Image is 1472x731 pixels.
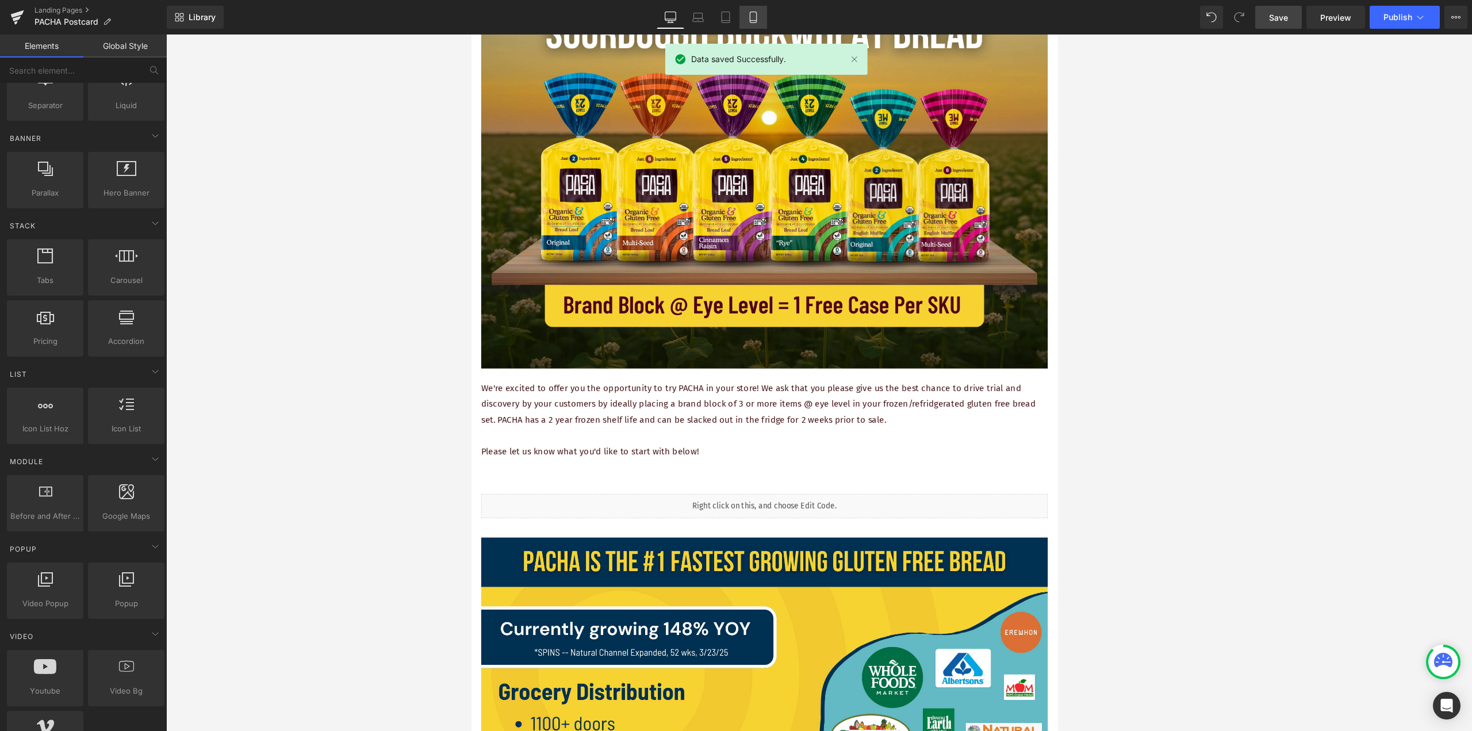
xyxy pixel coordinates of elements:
span: Icon List Hoz [10,423,80,435]
span: Video Bg [91,685,161,697]
span: Pricing [10,335,80,347]
span: Icon List [91,423,161,435]
span: Before and After Images [10,510,80,522]
span: Video [9,631,34,642]
p: Please let us know what you'd like to start with below! [11,486,684,504]
span: Save [1269,12,1288,24]
div: Open Intercom Messenger [1433,692,1460,719]
button: Publish [1370,6,1440,29]
span: Google Maps [91,510,161,522]
a: Preview [1306,6,1365,29]
span: Tabs [10,274,80,286]
span: Separator [10,99,80,112]
span: Stack [9,220,37,231]
span: Library [189,12,216,22]
button: More [1444,6,1467,29]
span: Hero Banner [91,187,161,199]
span: Publish [1383,13,1412,22]
span: Popup [9,544,38,554]
span: Popup [91,598,161,610]
a: Tablet [712,6,739,29]
a: New Library [167,6,224,29]
p: We're excited to offer you the opportunity to try PACHA in your store! We ask that you please giv... [11,411,684,467]
span: Banner [9,133,43,144]
span: Preview [1320,12,1351,24]
a: Mobile [739,6,767,29]
span: Parallax [10,187,80,199]
a: Landing Pages [34,6,167,15]
span: Module [9,456,44,467]
a: Laptop [684,6,712,29]
a: Global Style [83,35,167,58]
button: Undo [1200,6,1223,29]
span: List [9,369,28,380]
span: Liquid [91,99,161,112]
span: Data saved Successfully. [691,53,786,66]
button: Redo [1228,6,1251,29]
span: Carousel [91,274,161,286]
span: PACHA Postcard [34,17,98,26]
span: Video Popup [10,598,80,610]
span: Accordion [91,335,161,347]
span: Youtube [10,685,80,697]
a: Desktop [657,6,684,29]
